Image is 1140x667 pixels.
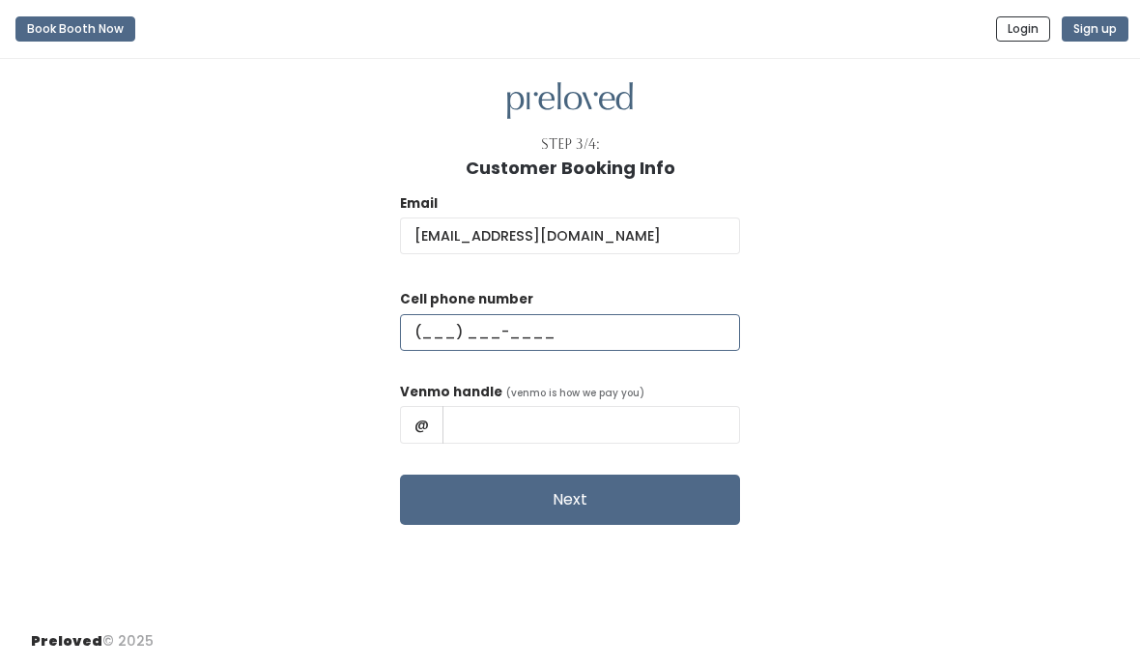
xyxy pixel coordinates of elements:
button: Book Booth Now [15,16,135,42]
input: @ . [400,217,740,254]
div: Step 3/4: [541,134,600,155]
span: @ [400,406,443,443]
span: Preloved [31,631,102,651]
input: (___) ___-____ [400,314,740,351]
button: Login [996,16,1050,42]
h1: Customer Booking Info [466,159,675,178]
button: Next [400,475,740,525]
label: Email [400,194,438,214]
button: Sign up [1062,16,1128,42]
a: Book Booth Now [15,8,135,50]
span: (venmo is how we pay you) [506,386,644,400]
div: © 2025 [31,616,154,652]
label: Venmo handle [400,383,502,402]
label: Cell phone number [400,290,533,309]
img: preloved logo [507,82,633,120]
